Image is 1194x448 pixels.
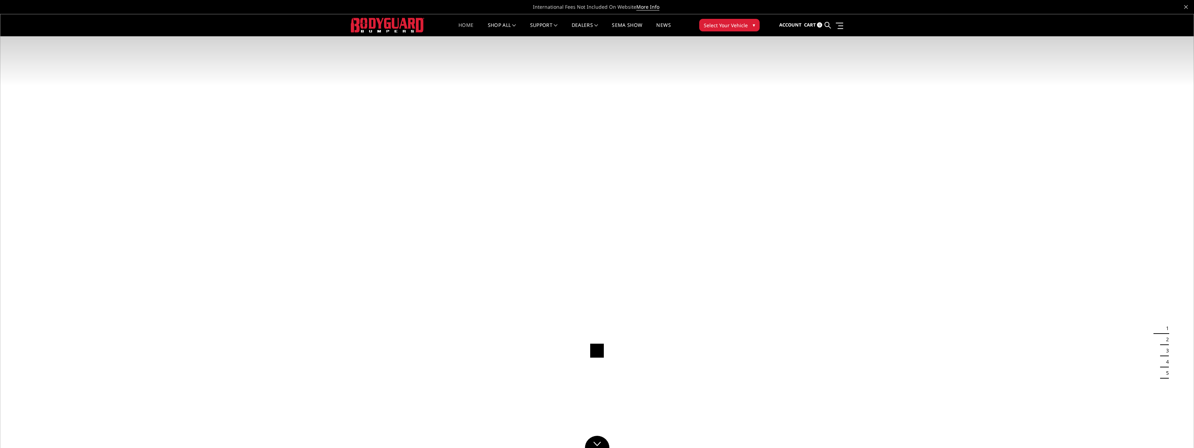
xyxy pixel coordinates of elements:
span: ▾ [753,21,755,29]
img: BODYGUARD BUMPERS [351,18,424,32]
button: 4 of 5 [1162,356,1169,367]
span: Select Your Vehicle [704,22,748,29]
a: Click to Down [585,436,609,448]
span: Cart [804,22,816,28]
a: SEMA Show [612,23,642,36]
a: shop all [488,23,516,36]
button: 3 of 5 [1162,345,1169,356]
a: Cart 0 [804,16,822,35]
span: Account [779,22,802,28]
button: 2 of 5 [1162,334,1169,345]
a: News [656,23,671,36]
button: 5 of 5 [1162,367,1169,379]
button: Select Your Vehicle [699,19,760,31]
button: 1 of 5 [1162,323,1169,334]
a: Account [779,16,802,35]
a: Dealers [572,23,598,36]
a: Home [458,23,473,36]
span: 0 [817,22,822,28]
a: More Info [636,3,659,10]
a: Support [530,23,558,36]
